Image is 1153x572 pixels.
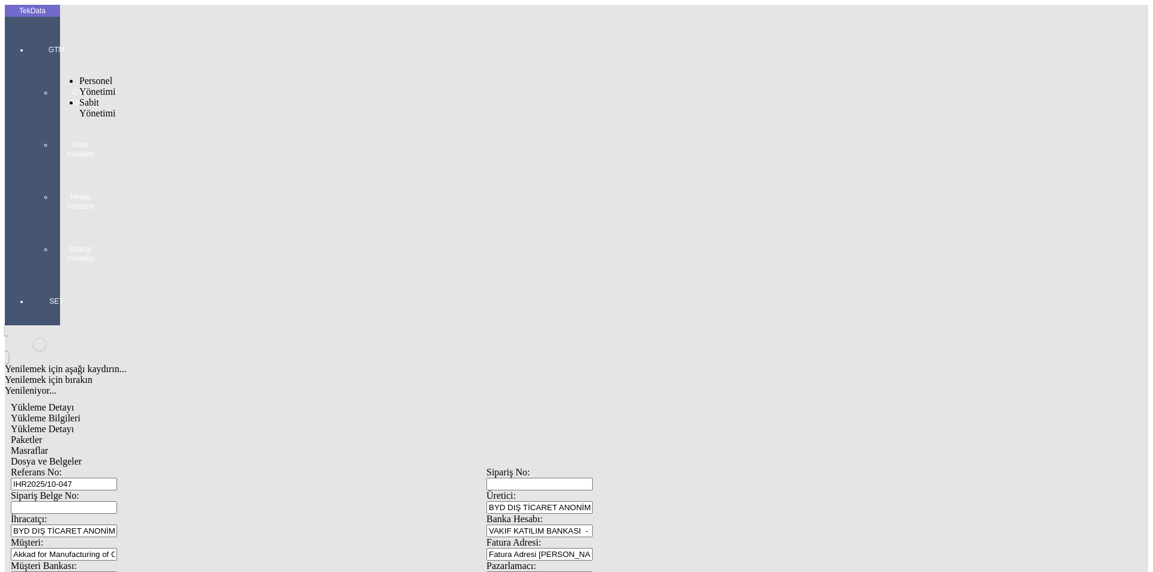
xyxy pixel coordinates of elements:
[11,456,82,466] span: Dosya ve Belgeler
[62,192,98,211] span: Hesap Yönetimi
[486,467,530,477] span: Sipariş No:
[62,244,98,263] span: İhracat Yönetimi
[486,514,543,524] span: Banka Hesabı:
[5,6,60,16] div: TekData
[5,375,968,385] div: Yenilemek için bırakın
[11,424,74,434] span: Yükleme Detayı
[486,490,516,501] span: Üretici:
[5,364,968,375] div: Yenilemek için aşağı kaydırın...
[486,561,536,571] span: Pazarlamacı:
[11,537,43,547] span: Müşteri:
[11,490,79,501] span: Sipariş Belge No:
[79,76,115,97] span: Personel Yönetimi
[11,435,42,445] span: Paketler
[11,561,77,571] span: Müşteri Bankası:
[11,514,47,524] span: İhracatçı:
[11,402,74,412] span: Yükleme Detayı
[486,537,541,547] span: Fatura Adresi:
[5,385,968,396] div: Yenileniyor...
[79,97,115,118] span: Sabit Yönetimi
[11,467,62,477] span: Referans No:
[38,297,74,306] span: SET
[38,45,74,55] span: GTM
[11,445,48,456] span: Masraflar
[11,413,80,423] span: Yükleme Bilgileri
